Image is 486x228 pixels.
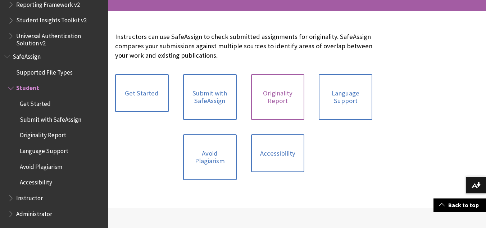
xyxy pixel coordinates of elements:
[16,82,39,92] span: Student
[20,113,81,123] span: Submit with SafeAssign
[20,161,62,170] span: Avoid Plagiarism
[20,145,68,155] span: Language Support
[13,50,41,60] span: SafeAssign
[16,14,87,24] span: Student Insights Toolkit v2
[16,66,73,76] span: Supported File Types
[16,30,103,47] span: Universal Authentication Solution v2
[115,74,169,112] a: Get Started
[251,74,305,120] a: Originality Report
[183,134,237,180] a: Avoid Plagiarism
[16,192,43,202] span: Instructor
[20,98,51,107] span: Get Started
[16,208,52,218] span: Administrator
[20,176,52,186] span: Accessibility
[115,32,372,61] p: Instructors can use SafeAssign to check submitted assignments for originality. SafeAssign compare...
[183,74,237,120] a: Submit with SafeAssign
[4,50,104,220] nav: Book outline for Blackboard SafeAssign
[251,134,305,173] a: Accessibility
[433,198,486,212] a: Back to top
[20,129,66,139] span: Originality Report
[319,74,372,120] a: Language Support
